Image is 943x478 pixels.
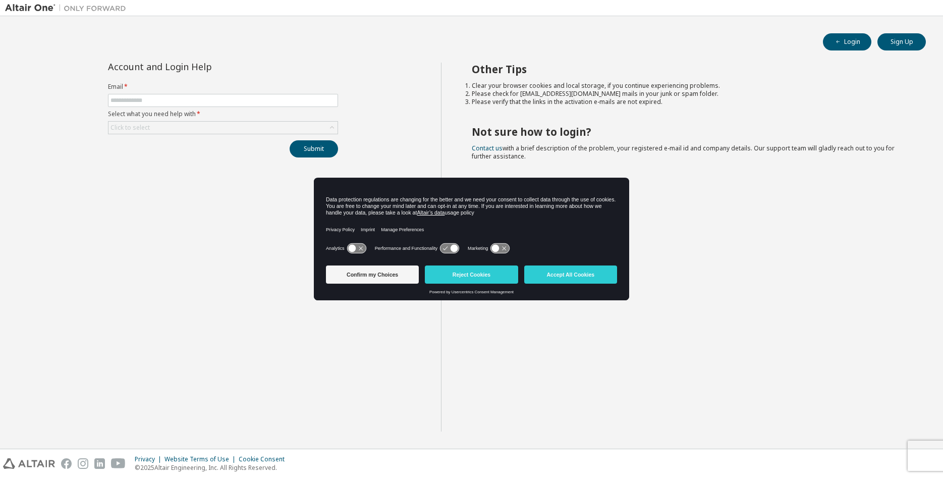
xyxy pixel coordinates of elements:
img: instagram.svg [78,458,88,469]
button: Submit [290,140,338,157]
div: Click to select [108,122,338,134]
li: Please check for [EMAIL_ADDRESS][DOMAIN_NAME] mails in your junk or spam folder. [472,90,908,98]
img: youtube.svg [111,458,126,469]
img: facebook.svg [61,458,72,469]
img: linkedin.svg [94,458,105,469]
h2: Not sure how to login? [472,125,908,138]
div: Click to select [110,124,150,132]
img: altair_logo.svg [3,458,55,469]
div: Website Terms of Use [164,455,239,463]
div: Cookie Consent [239,455,291,463]
label: Select what you need help with [108,110,338,118]
div: Account and Login Help [108,63,292,71]
div: Privacy [135,455,164,463]
h2: Other Tips [472,63,908,76]
label: Email [108,83,338,91]
button: Login [823,33,871,50]
button: Sign Up [877,33,926,50]
p: © 2025 Altair Engineering, Inc. All Rights Reserved. [135,463,291,472]
span: with a brief description of the problem, your registered e-mail id and company details. Our suppo... [472,144,895,161]
a: Contact us [472,144,503,152]
img: Altair One [5,3,131,13]
li: Please verify that the links in the activation e-mails are not expired. [472,98,908,106]
li: Clear your browser cookies and local storage, if you continue experiencing problems. [472,82,908,90]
